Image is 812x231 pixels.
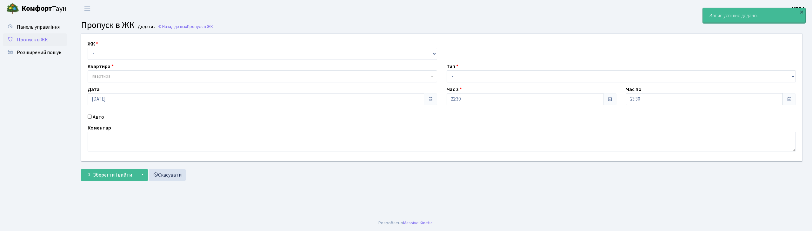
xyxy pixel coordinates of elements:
div: Запис успішно додано. [703,8,805,23]
label: Дата [88,86,100,93]
a: Скасувати [149,169,186,181]
label: Час з [447,86,462,93]
small: Додати . [136,24,155,30]
label: Тип [447,63,458,70]
a: Назад до всіхПропуск в ЖК [158,24,213,30]
b: Комфорт [22,3,52,14]
b: КПП4 [792,5,804,12]
span: Розширений пошук [17,49,61,56]
a: Пропуск в ЖК [3,33,67,46]
span: Таун [22,3,67,14]
span: Пропуск в ЖК [81,19,135,31]
a: Massive Kinetic [403,220,433,226]
a: КПП4 [792,5,804,13]
div: Розроблено . [378,220,434,227]
span: Панель управління [17,24,60,31]
span: Квартира [92,73,110,80]
a: Панель управління [3,21,67,33]
button: Зберегти і вийти [81,169,136,181]
span: Пропуск в ЖК [187,24,213,30]
label: Час по [626,86,642,93]
div: × [798,9,805,15]
label: Коментар [88,124,111,132]
span: Зберегти і вийти [93,171,132,178]
a: Розширений пошук [3,46,67,59]
label: ЖК [88,40,98,48]
label: Авто [93,113,104,121]
button: Переключити навігацію [79,3,95,14]
span: Пропуск в ЖК [17,36,48,43]
label: Квартира [88,63,114,70]
img: logo.png [6,3,19,15]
